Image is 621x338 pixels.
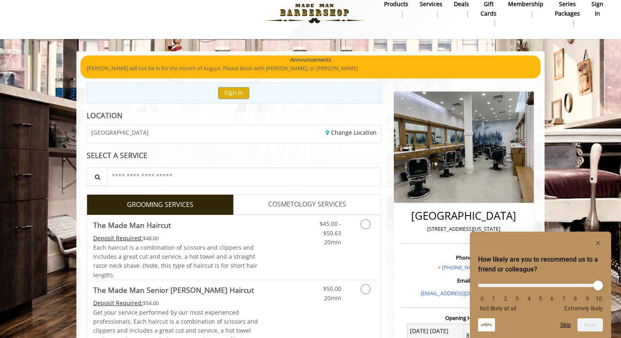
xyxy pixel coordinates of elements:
h2: How likely are you to recommend us to a friend or colleague? Select an option from 0 to 10, with ... [478,255,603,274]
h3: Email [403,278,525,283]
button: Next question [577,318,603,331]
li: 8 [571,295,580,302]
span: $45.00 - $50.63 [320,220,341,237]
div: How likely are you to recommend us to a friend or colleague? Select an option from 0 to 10, with ... [478,238,603,331]
b: The Made Man Senior [PERSON_NAME] Haircut [93,284,254,296]
li: 0 [478,295,486,302]
div: $48.00 [93,234,258,243]
b: The Made Man Haircut [93,219,171,231]
li: 4 [525,295,533,302]
button: Service Search [86,168,108,186]
li: 9 [583,295,591,302]
p: [PERSON_NAME] will not be in for the month of August. Please Book with [PERSON_NAME], or [PERSON_... [87,64,534,73]
h3: Phone [403,255,525,260]
div: $54.00 [93,299,258,308]
div: SELECT A SERVICE [87,152,381,159]
li: 6 [548,295,556,302]
span: $50.00 [323,285,341,292]
b: Announcements [290,55,331,64]
button: Skip [560,322,571,328]
button: Hide survey [593,238,603,248]
li: 5 [536,295,545,302]
li: 1 [490,295,498,302]
h2: [GEOGRAPHIC_DATA] [403,210,525,222]
span: Each haircut is a combination of scissors and clippers and includes a great cut and service, a ho... [93,244,258,279]
span: 20min [324,294,341,302]
li: 3 [513,295,521,302]
li: 7 [560,295,568,302]
span: COSMETOLOGY SERVICES [268,199,346,210]
span: Extremely likely [564,305,603,312]
span: Not likely at all [480,305,516,312]
p: [STREET_ADDRESS][US_STATE] [403,225,525,233]
a: [EMAIL_ADDRESS][DOMAIN_NAME] [421,290,507,297]
span: This service needs some Advance to be paid before we block your appointment [93,234,143,242]
a: Change Location [326,129,377,136]
button: Sign In [218,87,249,99]
span: GROOMING SERVICES [127,200,193,210]
span: This service needs some Advance to be paid before we block your appointment [93,299,143,307]
span: 20min [324,238,341,246]
h3: Opening Hours [401,315,527,321]
li: 2 [501,295,510,302]
div: How likely are you to recommend us to a friend or colleague? Select an option from 0 to 10, with ... [478,278,603,312]
span: [GEOGRAPHIC_DATA] [91,129,149,136]
a: + [PHONE_NUMBER]. [438,264,490,271]
li: 10 [595,295,603,302]
b: LOCATION [87,110,122,120]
